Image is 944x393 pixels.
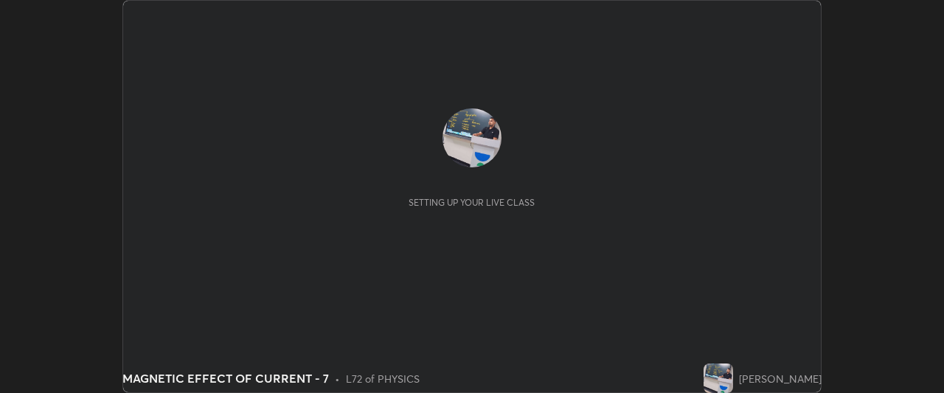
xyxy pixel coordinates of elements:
[346,371,420,386] div: L72 of PHYSICS
[739,371,822,386] div: [PERSON_NAME]
[442,108,502,167] img: f7f8f280928948d9a2a2ad2be38f05c3.jpg
[335,371,340,386] div: •
[704,364,733,393] img: f7f8f280928948d9a2a2ad2be38f05c3.jpg
[122,369,329,387] div: MAGNETIC EFFECT OF CURRENT - 7
[409,197,535,208] div: Setting up your live class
